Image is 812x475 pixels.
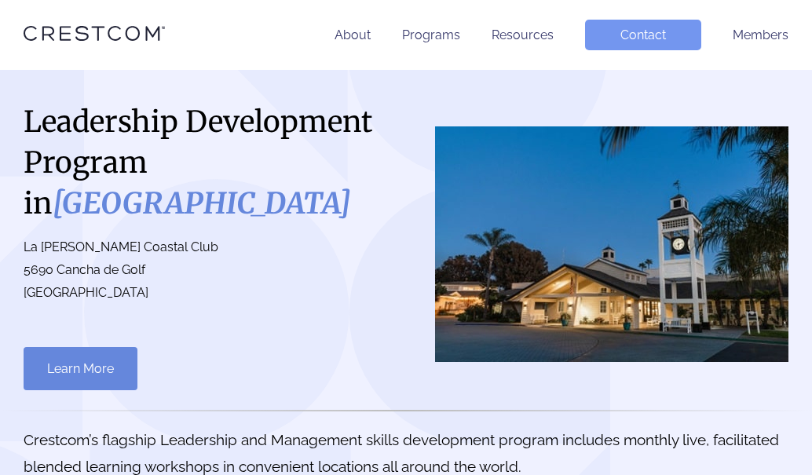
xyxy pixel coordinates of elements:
a: Resources [492,27,554,42]
a: About [335,27,371,42]
a: Contact [585,20,701,50]
a: Learn More [24,347,137,390]
a: Members [733,27,788,42]
h1: Leadership Development Program in [24,101,390,224]
i: [GEOGRAPHIC_DATA] [53,185,351,221]
a: Programs [402,27,460,42]
img: San Diego County [435,126,788,362]
p: La [PERSON_NAME] Coastal Club 5690 Cancha de Golf [GEOGRAPHIC_DATA] [24,236,390,304]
